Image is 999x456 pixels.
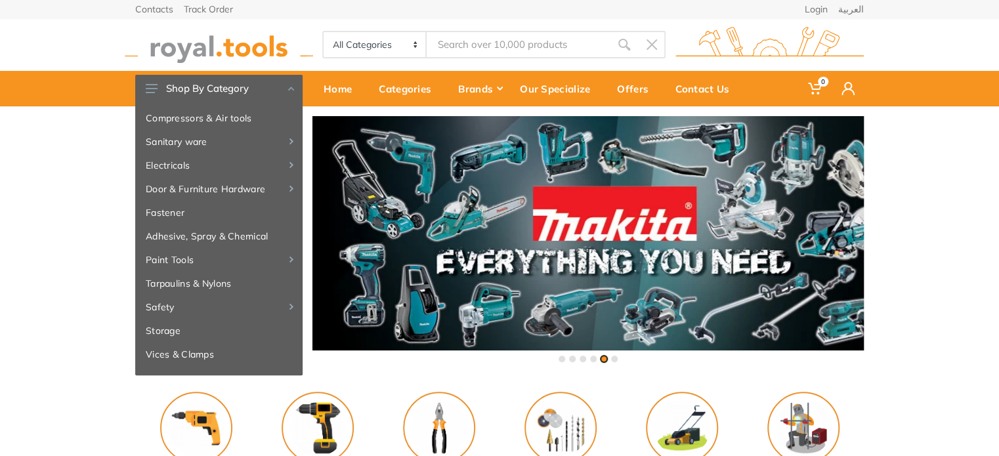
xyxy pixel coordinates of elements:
[184,5,233,14] a: Track Order
[135,342,303,366] a: Vices & Clamps
[135,75,303,102] button: Shop By Category
[135,201,303,224] a: Fastener
[608,71,666,106] a: Offers
[314,71,370,106] a: Home
[135,177,303,201] a: Door & Furniture Hardware
[511,75,608,102] div: Our Specialize
[675,27,864,63] img: royal.tools Logo
[125,27,313,63] img: royal.tools Logo
[838,5,864,14] a: العربية
[608,75,666,102] div: Offers
[135,224,303,248] a: Adhesive, Spray & Chemical
[324,32,427,57] select: Category
[805,5,828,14] a: Login
[135,106,303,130] a: Compressors & Air tools
[511,71,608,106] a: Our Specialize
[427,31,610,58] input: Site search
[370,71,449,106] a: Categories
[799,71,832,106] a: 0
[135,248,303,272] a: Paint Tools
[314,75,370,102] div: Home
[370,75,449,102] div: Categories
[135,130,303,154] a: Sanitary ware
[135,295,303,319] a: Safety
[135,319,303,342] a: Storage
[135,272,303,295] a: Tarpaulins & Nylons
[818,77,828,87] span: 0
[135,154,303,177] a: Electricals
[449,75,511,102] div: Brands
[666,71,747,106] a: Contact Us
[666,75,747,102] div: Contact Us
[135,5,173,14] a: Contacts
